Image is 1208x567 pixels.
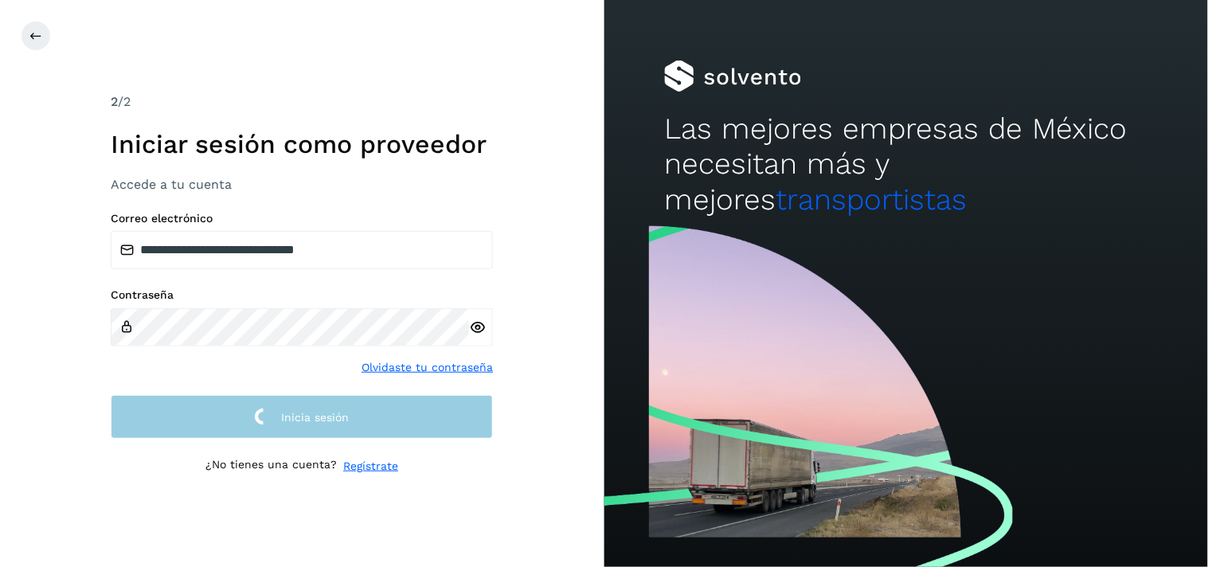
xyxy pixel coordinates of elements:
a: Regístrate [343,458,398,475]
button: Inicia sesión [111,395,493,439]
p: ¿No tienes una cuenta? [205,458,337,475]
span: Inicia sesión [281,412,349,423]
div: /2 [111,92,493,111]
a: Olvidaste tu contraseña [362,359,493,376]
h1: Iniciar sesión como proveedor [111,129,493,159]
label: Contraseña [111,288,493,302]
h3: Accede a tu cuenta [111,177,493,192]
h2: Las mejores empresas de México necesitan más y mejores [664,111,1147,217]
span: transportistas [776,182,967,217]
label: Correo electrónico [111,212,493,225]
span: 2 [111,94,118,109]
